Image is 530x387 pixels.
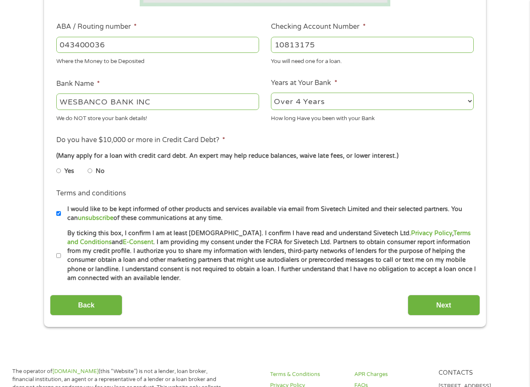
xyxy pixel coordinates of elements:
label: ABA / Routing number [56,22,137,31]
input: Back [50,295,122,316]
label: I would like to be kept informed of other products and services available via email from Sivetech... [61,205,476,223]
label: No [96,167,105,176]
div: We do NOT store your bank details! [56,111,259,123]
label: By ticking this box, I confirm I am at least [DEMOGRAPHIC_DATA]. I confirm I have read and unders... [61,229,476,283]
input: 345634636 [271,37,474,53]
a: Privacy Policy [411,230,452,237]
div: How long Have you been with your Bank [271,111,474,123]
label: Do you have $10,000 or more in Credit Card Debt? [56,136,225,145]
a: APR Charges [354,371,428,379]
input: 263177916 [56,37,259,53]
label: Bank Name [56,80,100,88]
label: Years at Your Bank [271,79,337,88]
div: (Many apply for a loan with credit card debt. An expert may help reduce balances, waive late fees... [56,151,474,161]
div: You will need one for a loan. [271,55,474,66]
label: Terms and conditions [56,189,126,198]
a: Terms & Conditions [270,371,344,379]
label: Yes [64,167,74,176]
a: Terms and Conditions [67,230,471,246]
a: [DOMAIN_NAME] [52,368,99,375]
div: Where the Money to be Deposited [56,55,259,66]
label: Checking Account Number [271,22,365,31]
a: E-Consent [123,239,153,246]
h4: Contacts [439,369,513,377]
a: unsubscribe [78,214,113,222]
input: Next [408,295,480,316]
